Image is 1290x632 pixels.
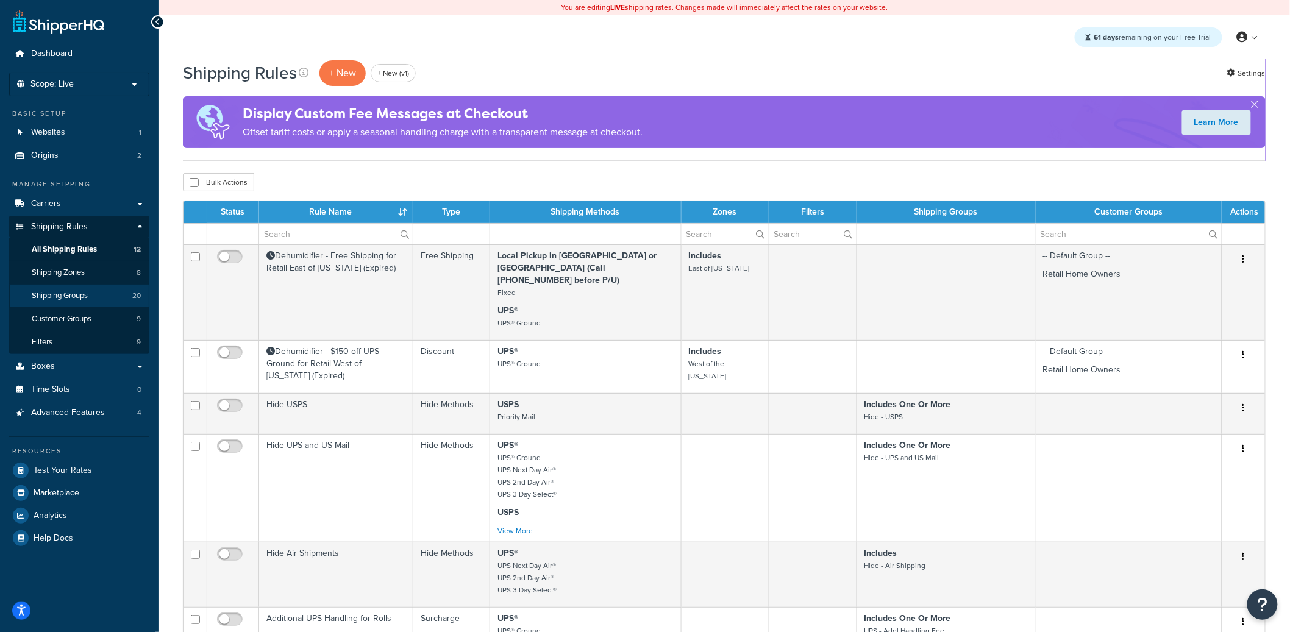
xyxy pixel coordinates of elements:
[9,527,149,549] a: Help Docs
[413,434,490,542] td: Hide Methods
[9,505,149,527] a: Analytics
[497,452,557,500] small: UPS® Ground UPS Next Day Air® UPS 2nd Day Air® UPS 3 Day Select®
[9,144,149,167] li: Origins
[31,385,70,395] span: Time Slots
[9,261,149,284] li: Shipping Zones
[259,542,413,607] td: Hide Air Shipments
[9,121,149,144] li: Websites
[134,244,141,255] span: 12
[497,612,518,625] strong: UPS®
[864,452,939,463] small: Hide - UPS and US Mail
[31,361,55,372] span: Boxes
[413,542,490,607] td: Hide Methods
[137,385,141,395] span: 0
[497,560,557,595] small: UPS Next Day Air® UPS 2nd Day Air® UPS 3 Day Select®
[132,291,141,301] span: 20
[9,43,149,65] a: Dashboard
[1094,32,1119,43] strong: 61 days
[319,60,366,85] p: + New
[497,287,516,298] small: Fixed
[32,268,85,278] span: Shipping Zones
[689,345,722,358] strong: Includes
[1075,27,1222,47] div: remaining on your Free Trial
[9,446,149,456] div: Resources
[139,127,141,138] span: 1
[1036,224,1222,244] input: Search
[9,355,149,378] li: Boxes
[371,64,416,82] a: + New (v1)
[30,79,74,90] span: Scope: Live
[864,612,951,625] strong: Includes One Or More
[769,224,857,244] input: Search
[9,216,149,238] a: Shipping Rules
[682,201,769,223] th: Zones
[137,337,141,347] span: 9
[137,268,141,278] span: 8
[9,331,149,353] li: Filters
[497,318,541,328] small: UPS® Ground
[34,488,79,499] span: Marketplace
[259,393,413,434] td: Hide USPS
[34,511,67,521] span: Analytics
[31,49,73,59] span: Dashboard
[689,249,722,262] strong: Includes
[864,560,926,571] small: Hide - Air Shipping
[9,121,149,144] a: Websites 1
[183,61,297,85] h1: Shipping Rules
[9,378,149,401] a: Time Slots 0
[259,244,413,340] td: Dehumidifier - Free Shipping for Retail East of [US_STATE] (Expired)
[9,144,149,167] a: Origins 2
[1036,201,1222,223] th: Customer Groups
[497,506,519,519] strong: USPS
[9,402,149,424] li: Advanced Features
[1222,201,1265,223] th: Actions
[682,224,769,244] input: Search
[9,460,149,481] a: Test Your Rates
[9,308,149,330] a: Customer Groups 9
[34,466,92,476] span: Test Your Rates
[32,291,88,301] span: Shipping Groups
[243,104,643,124] h4: Display Custom Fee Messages at Checkout
[31,199,61,209] span: Carriers
[864,411,903,422] small: Hide - USPS
[32,337,52,347] span: Filters
[497,439,518,452] strong: UPS®
[9,285,149,307] a: Shipping Groups 20
[1036,340,1222,393] td: -- Default Group --
[137,151,141,161] span: 2
[9,238,149,261] li: All Shipping Rules
[259,434,413,542] td: Hide UPS and US Mail
[31,127,65,138] span: Websites
[497,358,541,369] small: UPS® Ground
[610,2,625,13] b: LIVE
[13,9,104,34] a: ShipperHQ Home
[497,411,535,422] small: Priority Mail
[9,378,149,401] li: Time Slots
[9,482,149,504] a: Marketplace
[864,398,951,411] strong: Includes One Or More
[497,304,518,317] strong: UPS®
[9,285,149,307] li: Shipping Groups
[259,340,413,393] td: Dehumidifier - $150 off UPS Ground for Retail West of [US_STATE] (Expired)
[9,193,149,215] a: Carriers
[183,173,254,191] button: Bulk Actions
[497,345,518,358] strong: UPS®
[259,201,413,223] th: Rule Name : activate to sort column ascending
[32,244,97,255] span: All Shipping Rules
[864,547,897,559] strong: Includes
[1227,65,1266,82] a: Settings
[497,547,518,559] strong: UPS®
[497,525,533,536] a: View More
[413,244,490,340] td: Free Shipping
[9,402,149,424] a: Advanced Features 4
[1043,268,1214,280] p: Retail Home Owners
[9,308,149,330] li: Customer Groups
[9,261,149,284] a: Shipping Zones 8
[413,340,490,393] td: Discount
[259,224,413,244] input: Search
[31,408,105,418] span: Advanced Features
[497,398,519,411] strong: USPS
